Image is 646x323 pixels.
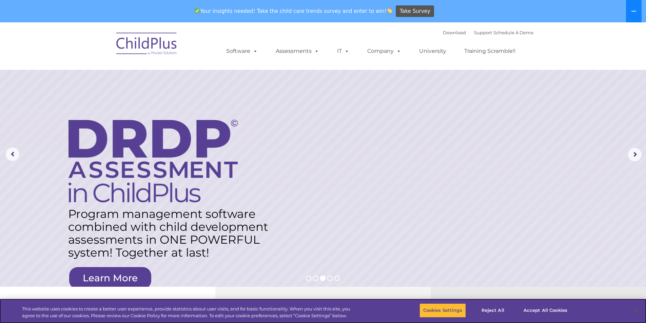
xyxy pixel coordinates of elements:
div: This website uses cookies to create a better user experience, provide statistics about user visit... [22,306,355,319]
img: ChildPlus by Procare Solutions [113,28,181,62]
a: Take Survey [396,5,434,17]
img: 👏 [387,8,392,13]
span: Take Survey [400,5,430,17]
a: IT [330,44,356,58]
a: Training Scramble!! [457,44,522,58]
button: Cookies Settings [419,303,466,318]
button: Reject All [472,303,514,318]
rs-layer: Program management software combined with child development assessments in ONE POWERFUL system! T... [68,207,275,259]
span: Your insights needed! Take the child care trends survey and enter to win! [192,4,395,18]
img: DRDP Assessment in ChildPlus [68,120,238,202]
span: Last name [94,45,115,50]
img: ✅ [195,8,200,13]
a: University [412,44,453,58]
button: Accept All Cookies [520,303,571,318]
a: Support [474,30,492,35]
span: Phone number [94,73,123,78]
a: Software [219,44,265,58]
a: Assessments [269,44,326,58]
a: Company [360,44,408,58]
a: Schedule A Demo [493,30,533,35]
a: Download [443,30,466,35]
button: Close [628,303,643,318]
font: | [443,30,533,35]
a: Learn More [69,267,151,289]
